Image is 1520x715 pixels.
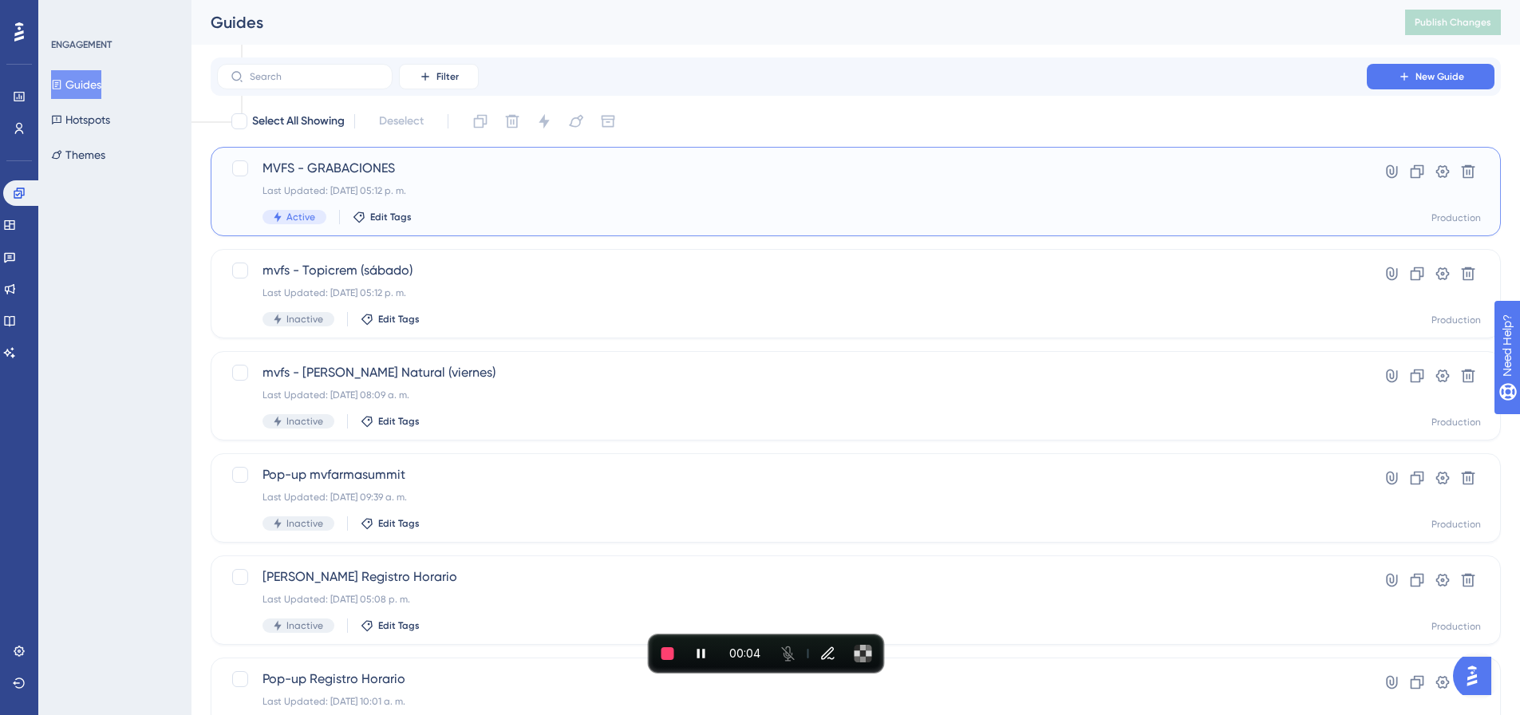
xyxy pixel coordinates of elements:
button: Themes [51,140,105,169]
span: Deselect [379,112,424,131]
span: Publish Changes [1415,16,1491,29]
span: Inactive [286,517,323,530]
span: [PERSON_NAME] Registro Horario [263,567,1321,587]
iframe: UserGuiding AI Assistant Launcher [1453,652,1501,700]
button: Filter [399,64,479,89]
div: Production [1431,416,1481,429]
button: Guides [51,70,101,99]
span: Edit Tags [378,313,420,326]
div: Production [1431,211,1481,224]
span: mvfs - Topicrem (sábado) [263,261,1321,280]
button: New Guide [1367,64,1494,89]
span: MVFS - GRABACIONES [263,159,1321,178]
div: Production [1431,518,1481,531]
div: Last Updated: [DATE] 05:12 p. m. [263,286,1321,299]
button: Edit Tags [353,211,412,223]
span: Select All Showing [252,112,345,131]
button: Edit Tags [361,619,420,632]
div: Last Updated: [DATE] 08:09 a. m. [263,389,1321,401]
button: Edit Tags [361,313,420,326]
span: Inactive [286,619,323,632]
div: ENGAGEMENT [51,38,112,51]
button: Publish Changes [1405,10,1501,35]
span: Edit Tags [370,211,412,223]
span: New Guide [1415,70,1464,83]
div: Last Updated: [DATE] 05:08 p. m. [263,593,1321,606]
span: Filter [436,70,459,83]
span: Edit Tags [378,415,420,428]
span: Pop-up Registro Horario [263,670,1321,689]
div: Last Updated: [DATE] 10:01 a. m. [263,695,1321,708]
button: Deselect [365,107,438,136]
button: Edit Tags [361,517,420,530]
div: Last Updated: [DATE] 09:39 a. m. [263,491,1321,504]
div: Production [1431,314,1481,326]
span: Edit Tags [378,517,420,530]
span: mvfs - [PERSON_NAME] Natural (viernes) [263,363,1321,382]
input: Search [250,71,379,82]
button: Hotspots [51,105,110,134]
span: Inactive [286,415,323,428]
div: Guides [211,11,1365,34]
div: Production [1431,620,1481,633]
span: Edit Tags [378,619,420,632]
span: Active [286,211,315,223]
span: Inactive [286,313,323,326]
div: Last Updated: [DATE] 05:12 p. m. [263,184,1321,197]
span: Pop-up mvfarmasummit [263,465,1321,484]
span: Need Help? [38,4,100,23]
button: Edit Tags [361,415,420,428]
